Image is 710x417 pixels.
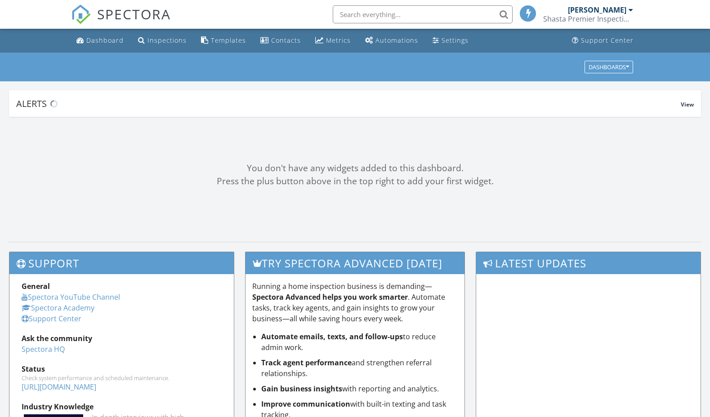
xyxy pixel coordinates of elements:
[585,61,633,73] button: Dashboards
[22,333,222,344] div: Ask the community
[22,401,222,412] div: Industry Knowledge
[362,32,422,49] a: Automations (Basic)
[271,36,301,44] div: Contacts
[261,331,458,353] li: to reduce admin work.
[71,4,91,24] img: The Best Home Inspection Software - Spectora
[147,36,187,44] div: Inspections
[568,32,637,49] a: Support Center
[97,4,171,23] span: SPECTORA
[261,399,350,409] strong: Improve communication
[326,36,351,44] div: Metrics
[71,12,171,31] a: SPECTORA
[261,383,458,394] li: with reporting and analytics.
[375,36,418,44] div: Automations
[22,382,96,392] a: [URL][DOMAIN_NAME]
[9,162,701,175] div: You don't have any widgets added to this dashboard.
[22,314,81,324] a: Support Center
[333,5,513,23] input: Search everything...
[197,32,250,49] a: Templates
[22,281,50,291] strong: General
[22,344,65,354] a: Spectora HQ
[16,98,681,110] div: Alerts
[257,32,304,49] a: Contacts
[9,175,701,188] div: Press the plus button above in the top right to add your first widget.
[252,281,458,324] p: Running a home inspection business is demanding— . Automate tasks, track key agents, and gain ins...
[9,252,234,274] h3: Support
[543,14,633,23] div: Shasta Premier Inspection Group
[22,364,222,374] div: Status
[22,303,94,313] a: Spectora Academy
[22,292,120,302] a: Spectora YouTube Channel
[442,36,469,44] div: Settings
[312,32,354,49] a: Metrics
[568,5,626,14] div: [PERSON_NAME]
[252,292,408,302] strong: Spectora Advanced helps you work smarter
[589,64,629,70] div: Dashboards
[261,357,458,379] li: and strengthen referral relationships.
[681,101,694,108] span: View
[261,358,352,368] strong: Track agent performance
[246,252,464,274] h3: Try spectora advanced [DATE]
[22,374,222,382] div: Check system performance and scheduled maintenance.
[476,252,701,274] h3: Latest Updates
[261,332,403,342] strong: Automate emails, texts, and follow-ups
[261,384,342,394] strong: Gain business insights
[211,36,246,44] div: Templates
[73,32,127,49] a: Dashboard
[86,36,124,44] div: Dashboard
[134,32,190,49] a: Inspections
[581,36,634,44] div: Support Center
[429,32,472,49] a: Settings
